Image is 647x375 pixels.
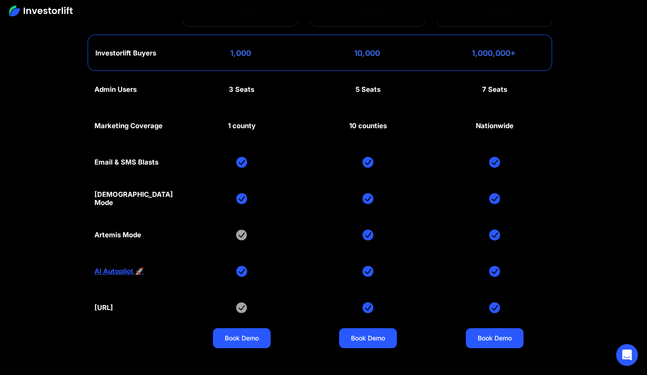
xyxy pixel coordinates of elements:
[94,85,137,94] div: Admin Users
[472,49,516,58] div: 1,000,000+
[339,328,397,348] a: Book Demo
[354,49,380,58] div: 10,000
[476,122,514,130] div: Nationwide
[94,231,141,239] div: Artemis Mode
[94,190,173,207] div: [DEMOGRAPHIC_DATA] Mode
[228,122,256,130] div: 1 county
[95,49,156,57] div: Investorlift Buyers
[230,49,251,58] div: 1,000
[356,85,380,94] div: 5 Seats
[94,158,158,166] div: Email & SMS Blasts
[229,85,254,94] div: 3 Seats
[94,122,163,130] div: Marketing Coverage
[94,304,113,312] div: [URL]
[466,328,524,348] a: Book Demo
[616,344,638,366] div: Open Intercom Messenger
[94,267,144,275] a: AI Autopilot 🚀
[349,122,387,130] div: 10 counties
[213,328,271,348] a: Book Demo
[482,85,507,94] div: 7 Seats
